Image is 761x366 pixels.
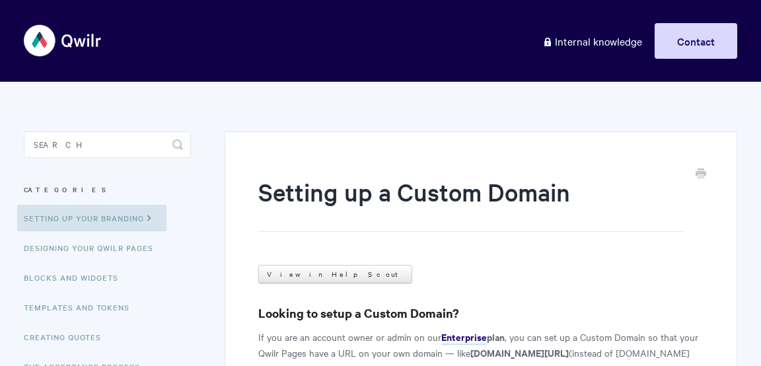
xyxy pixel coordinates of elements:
[24,294,139,320] a: Templates and Tokens
[24,131,191,158] input: Search
[24,324,111,350] a: Creating Quotes
[24,264,128,291] a: Blocks and Widgets
[258,175,684,232] h1: Setting up a Custom Domain
[24,178,191,201] h3: Categories
[258,304,704,322] h3: Looking to setup a Custom Domain?
[655,23,737,59] a: Contact
[258,265,412,283] a: View in Help Scout
[696,167,706,182] a: Print this Article
[441,330,487,345] a: Enterprise
[17,205,166,231] a: Setting up your Branding
[441,330,487,344] strong: Enterprise
[24,235,163,261] a: Designing Your Qwilr Pages
[532,23,652,59] a: Internal knowledge
[487,330,505,344] strong: plan
[24,16,102,65] img: Qwilr Help Center
[470,346,569,359] strong: [DOMAIN_NAME][URL]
